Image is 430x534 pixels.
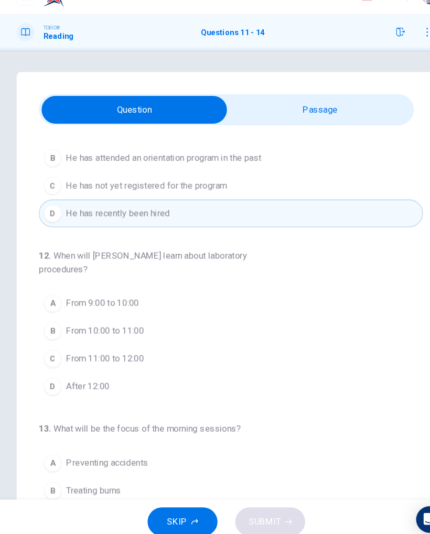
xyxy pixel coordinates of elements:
[38,156,401,182] button: BHe has attended an orientation program in the past
[38,320,401,346] button: BFrom 10:00 to 11:00
[42,42,58,50] span: TOEIC®
[42,187,59,204] div: C
[38,293,401,320] button: AFrom 9:00 to 10:00
[42,351,59,367] div: C
[63,379,104,391] span: After 12:00
[63,163,248,176] span: He has attended an orientation program in the past
[42,50,71,58] h1: Reading
[42,161,59,178] div: B
[51,420,229,430] span: What will be the focus of the morning sessions?
[191,46,251,55] h1: Questions 11 - 14
[42,475,59,492] div: B
[42,213,59,230] div: D
[38,471,401,497] button: BTreating burns
[42,449,59,466] div: A
[42,6,97,27] img: EduSynch logo
[394,498,420,524] div: Open Intercom Messenger
[63,353,137,365] span: From 11:00 to 12:00
[38,444,401,471] button: APreventing accidents
[38,182,401,209] button: CHe has not yet registered for the program
[341,13,354,21] img: en
[63,189,216,202] span: He has not yet registered for the program
[42,298,59,315] div: A
[42,377,59,394] div: D
[17,8,34,25] button: open mobile menu
[141,499,207,527] button: SKIP
[159,506,178,520] span: SKIP
[38,346,401,372] button: CFrom 11:00 to 12:00
[63,326,137,339] span: From 10:00 to 11:00
[38,209,401,235] button: DHe has recently been hired
[38,257,234,279] span: When will [PERSON_NAME] learn about laboratory procedures?
[63,477,115,490] span: Treating burns
[42,324,59,341] div: B
[38,420,49,430] span: 13 .
[38,372,401,398] button: DAfter 12:00
[63,300,132,313] span: From 9:00 to 10:00
[38,257,49,267] span: 12 .
[63,215,162,228] span: He has recently been hired
[400,7,416,24] img: Profile picture
[63,451,141,464] span: Preventing accidents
